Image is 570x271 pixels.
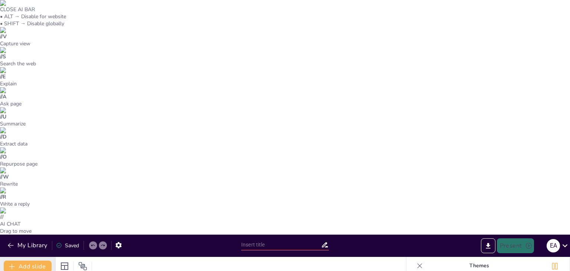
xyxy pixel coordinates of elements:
button: Present [497,238,534,253]
div: Saved [56,242,79,249]
button: My Library [6,239,50,251]
span: Position [78,262,87,271]
input: Insert title [241,239,321,250]
button: E A [547,238,560,253]
button: Export to PowerPoint [481,238,495,253]
div: E A [547,239,560,252]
